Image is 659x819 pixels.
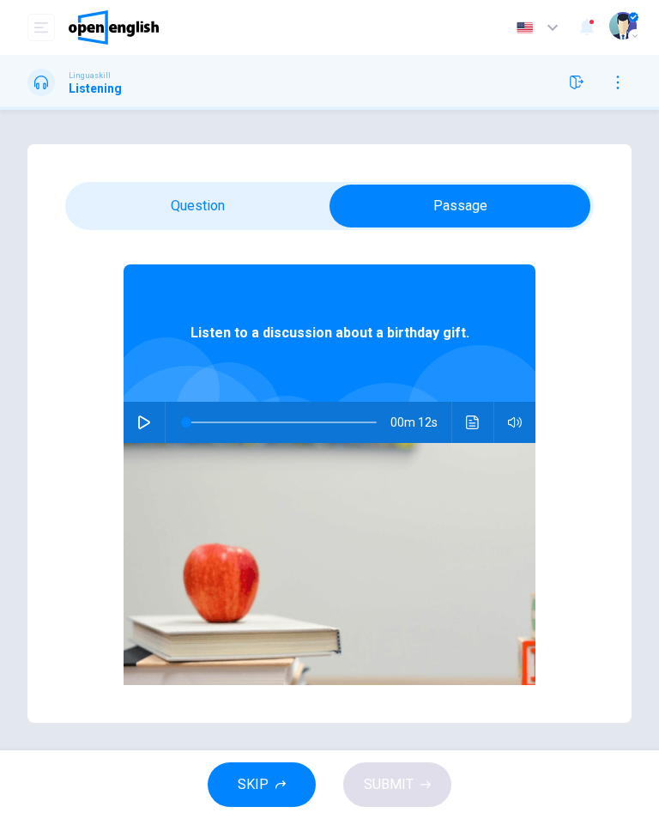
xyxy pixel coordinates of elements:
h1: Listening [69,82,122,95]
img: Listen to a discussion about a birthday gift. [124,443,535,718]
button: Click to see the audio transcription [459,402,487,443]
img: OpenEnglish logo [69,10,159,45]
button: SKIP [208,762,316,807]
span: SKIP [238,773,269,797]
span: 00m 12s [390,402,451,443]
span: Linguaskill [69,70,111,82]
span: Listen to a discussion about a birthday gift. [190,323,469,343]
img: en [514,21,535,34]
img: Profile picture [609,12,637,39]
button: open mobile menu [27,14,55,41]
